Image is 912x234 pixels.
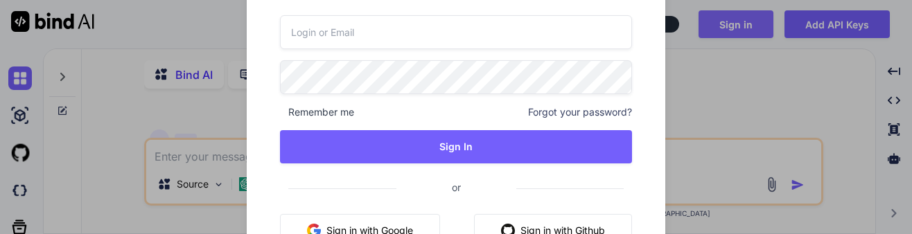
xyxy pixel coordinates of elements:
span: or [396,170,516,204]
span: Forgot your password? [528,105,632,119]
button: Sign In [280,130,631,163]
span: Remember me [280,105,354,119]
input: Login or Email [280,15,631,49]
